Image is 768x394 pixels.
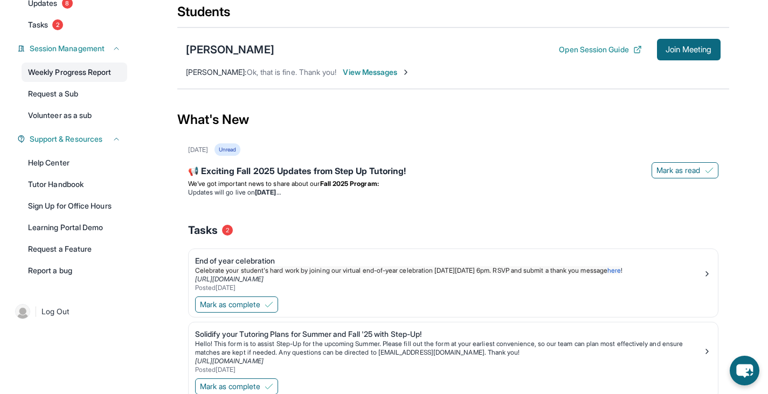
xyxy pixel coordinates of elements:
div: Students [177,3,729,27]
a: Sign Up for Office Hours [22,196,127,216]
div: Posted [DATE] [195,284,703,292]
img: user-img [15,304,30,319]
span: Support & Resources [30,134,102,144]
a: |Log Out [11,300,127,323]
button: Open Session Guide [559,44,641,55]
span: | [34,305,37,318]
div: Solidify your Tutoring Plans for Summer and Fall '25 with Step-Up! [195,329,703,340]
img: Mark as read [705,166,714,175]
a: Volunteer as a sub [22,106,127,125]
a: Help Center [22,153,127,172]
img: Chevron-Right [402,68,410,77]
span: View Messages [343,67,410,78]
button: chat-button [730,356,759,385]
a: here [607,266,621,274]
div: What's New [177,96,729,143]
a: Request a Sub [22,84,127,103]
span: [PERSON_NAME] : [186,67,247,77]
span: Celebrate your student's hard work by joining our virtual end-of-year celebration [DATE][DATE] 6p... [195,266,607,274]
div: Posted [DATE] [195,365,703,374]
div: [PERSON_NAME] [186,42,274,57]
div: [DATE] [188,146,208,154]
span: Mark as complete [200,299,260,310]
button: Support & Resources [25,134,121,144]
span: Join Meeting [666,46,712,53]
span: Ok, that is fine. Thank you! [247,67,337,77]
p: Hello! This form is to assist Step-Up for the upcoming Summer. Please fill out the form at your e... [195,340,703,357]
a: Request a Feature [22,239,127,259]
button: Mark as read [652,162,718,178]
span: Session Management [30,43,105,54]
strong: Fall 2025 Program: [320,179,379,188]
a: Report a bug [22,261,127,280]
strong: [DATE] [255,188,280,196]
a: [URL][DOMAIN_NAME] [195,275,264,283]
img: Mark as complete [265,300,273,309]
div: Unread [215,143,240,156]
span: Mark as read [656,165,701,176]
a: Tutor Handbook [22,175,127,194]
img: Mark as complete [265,382,273,391]
a: Weekly Progress Report [22,63,127,82]
button: Session Management [25,43,121,54]
a: Learning Portal Demo [22,218,127,237]
span: Mark as complete [200,381,260,392]
span: 2 [222,225,233,236]
li: Updates will go live on [188,188,718,197]
a: Tasks2 [22,15,127,34]
a: Solidify your Tutoring Plans for Summer and Fall '25 with Step-Up!Hello! This form is to assist S... [189,322,718,376]
a: [URL][DOMAIN_NAME] [195,357,264,365]
span: 2 [52,19,63,30]
span: Tasks [28,19,48,30]
span: Tasks [188,223,218,238]
span: We’ve got important news to share about our [188,179,320,188]
p: ! [195,266,703,275]
div: End of year celebration [195,255,703,266]
button: Join Meeting [657,39,721,60]
a: End of year celebrationCelebrate your student's hard work by joining our virtual end-of-year cele... [189,249,718,294]
div: 📢 Exciting Fall 2025 Updates from Step Up Tutoring! [188,164,718,179]
button: Mark as complete [195,296,278,313]
span: Log Out [41,306,70,317]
